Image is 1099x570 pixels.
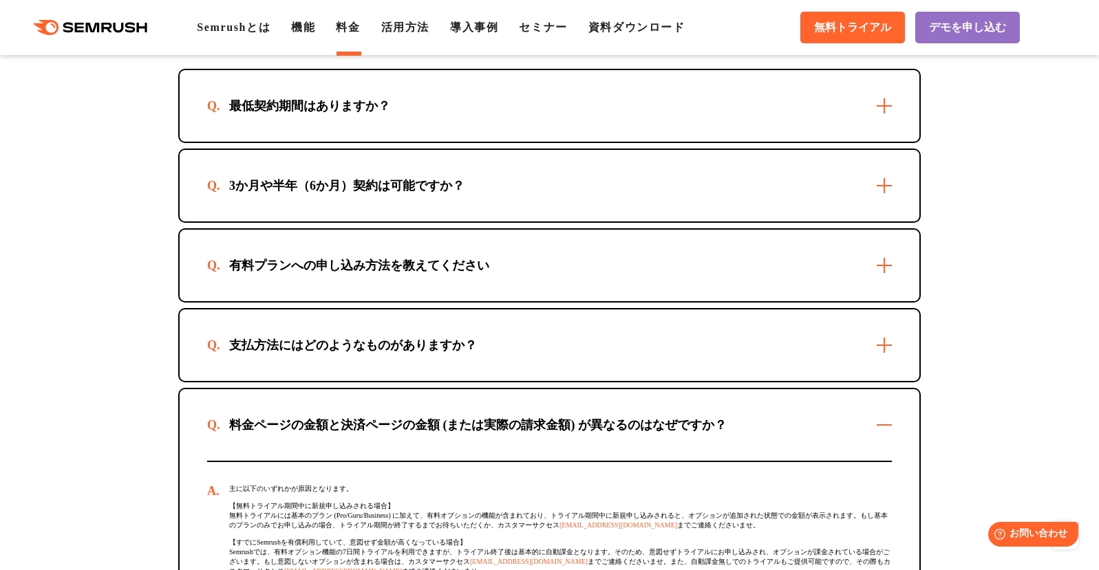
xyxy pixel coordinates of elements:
[197,21,270,33] a: Semrushとは
[450,21,498,33] a: 導入事例
[977,516,1084,555] iframe: Help widget launcher
[915,12,1020,43] a: デモを申し込む
[559,521,677,529] a: [EMAIL_ADDRESS][DOMAIN_NAME]
[291,21,315,33] a: 機能
[470,558,588,565] a: [EMAIL_ADDRESS][DOMAIN_NAME]
[814,21,891,35] span: 無料トライアル
[207,177,487,194] div: 3か月や半年（6か月）契約は可能ですか？
[207,257,511,274] div: 有料プランへの申し込み方法を教えてください
[800,12,905,43] a: 無料トライアル
[207,98,412,114] div: 最低契約期間はありますか？
[336,21,360,33] a: 料金
[588,21,685,33] a: 資料ダウンロード
[207,337,499,353] div: 支払方法にはどのようなものがありますか？
[207,417,749,433] div: 料金ページの金額と決済ページの金額 (または実際の請求金額) が異なるのはなぜですか？
[519,21,567,33] a: セミナー
[381,21,429,33] a: 活用方法
[929,21,1006,35] span: デモを申し込む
